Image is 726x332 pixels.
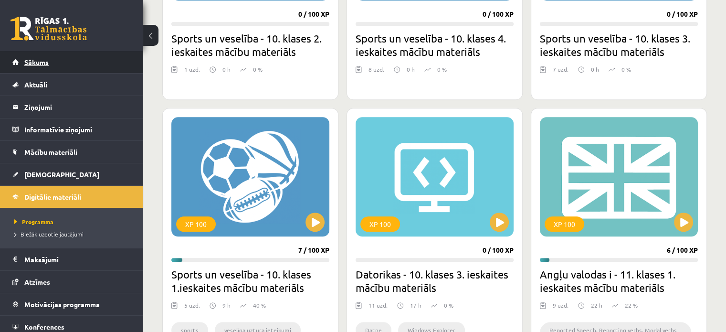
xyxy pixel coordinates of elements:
[356,32,514,58] h2: Sports un veselība - 10. klases 4. ieskaites mācību materiāls
[24,148,77,156] span: Mācību materiāli
[360,216,400,232] div: XP 100
[171,268,329,294] h2: Sports un veselība - 10. klases 1.ieskaites mācību materiāls
[625,301,638,310] p: 22 %
[437,65,447,74] p: 0 %
[553,301,568,315] div: 9 uzd.
[368,301,388,315] div: 11 uzd.
[24,248,131,270] legend: Maksājumi
[24,80,47,89] span: Aktuāli
[14,218,53,225] span: Programma
[591,301,602,310] p: 22 h
[407,65,415,74] p: 0 h
[184,65,200,79] div: 1 uzd.
[176,216,216,232] div: XP 100
[368,65,384,79] div: 8 uzd.
[444,301,453,310] p: 0 %
[12,163,131,185] a: [DEMOGRAPHIC_DATA]
[540,268,698,294] h2: Angļu valodas i - 11. klases 1. ieskaites mācību materiāls
[253,301,266,310] p: 40 %
[545,216,584,232] div: XP 100
[11,17,87,41] a: Rīgas 1. Tālmācības vidusskola
[24,118,131,140] legend: Informatīvie ziņojumi
[24,193,81,201] span: Digitālie materiāli
[12,74,131,96] a: Aktuāli
[12,96,131,118] a: Ziņojumi
[24,300,100,309] span: Motivācijas programma
[24,96,131,118] legend: Ziņojumi
[12,118,131,140] a: Informatīvie ziņojumi
[184,301,200,315] div: 5 uzd.
[222,301,231,310] p: 9 h
[253,65,263,74] p: 0 %
[591,65,599,74] p: 0 h
[12,271,131,293] a: Atzīmes
[621,65,631,74] p: 0 %
[12,141,131,163] a: Mācību materiāli
[12,51,131,73] a: Sākums
[540,32,698,58] h2: Sports un veselība - 10. klases 3. ieskaites mācību materiāls
[24,322,64,331] span: Konferences
[12,248,131,270] a: Maksājumi
[14,230,134,238] a: Biežāk uzdotie jautājumi
[171,32,329,58] h2: Sports un veselība - 10. klases 2. ieskaites mācību materiāls
[24,170,99,179] span: [DEMOGRAPHIC_DATA]
[12,293,131,315] a: Motivācijas programma
[24,278,50,286] span: Atzīmes
[222,65,231,74] p: 0 h
[24,58,49,66] span: Sākums
[12,186,131,208] a: Digitālie materiāli
[14,217,134,226] a: Programma
[14,230,84,238] span: Biežāk uzdotie jautājumi
[356,268,514,294] h2: Datorikas - 10. klases 3. ieskaites mācību materiāls
[410,301,421,310] p: 17 h
[553,65,568,79] div: 7 uzd.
